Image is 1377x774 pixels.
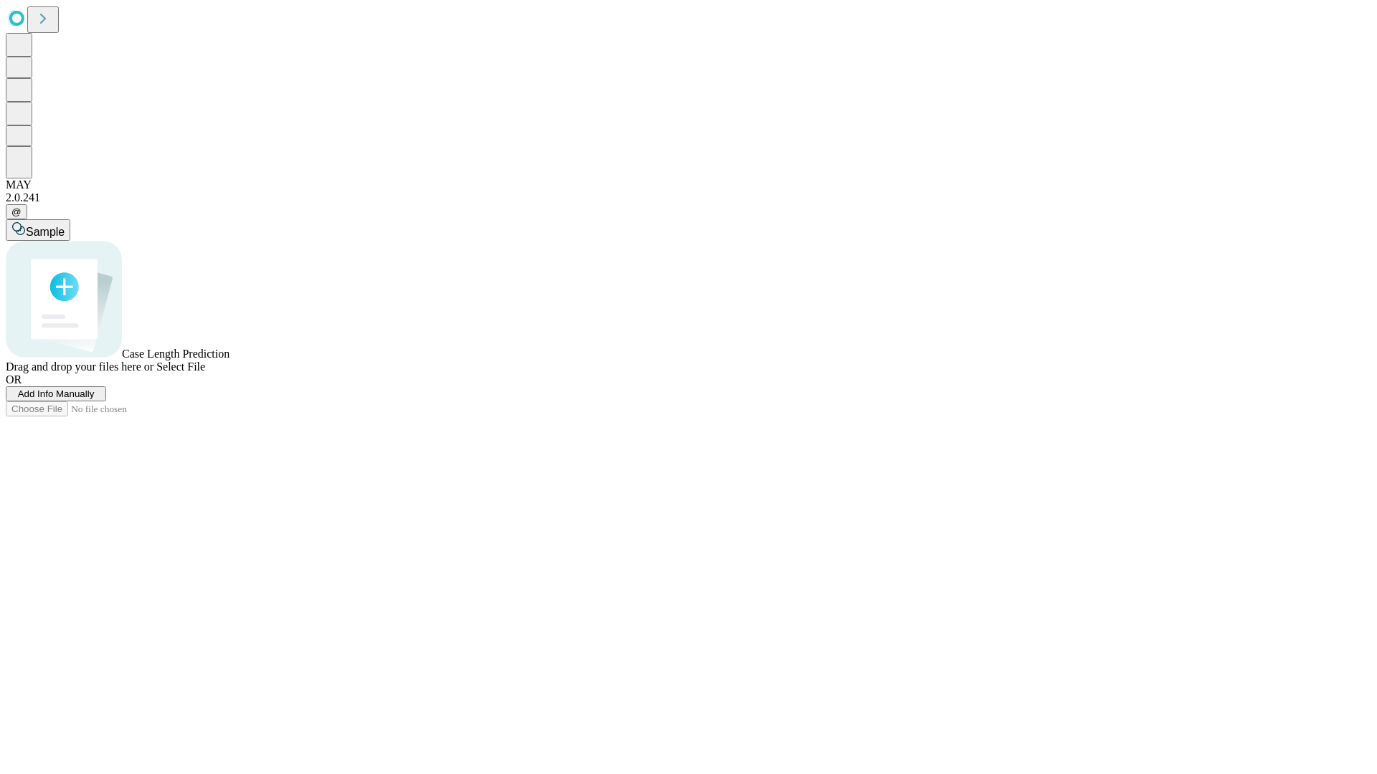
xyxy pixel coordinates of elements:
span: Case Length Prediction [122,348,229,360]
span: OR [6,373,22,386]
span: @ [11,206,22,217]
div: MAY [6,178,1371,191]
button: Sample [6,219,70,241]
span: Sample [26,226,65,238]
span: Add Info Manually [18,388,95,399]
span: Select File [156,360,205,373]
button: @ [6,204,27,219]
button: Add Info Manually [6,386,106,401]
div: 2.0.241 [6,191,1371,204]
span: Drag and drop your files here or [6,360,153,373]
